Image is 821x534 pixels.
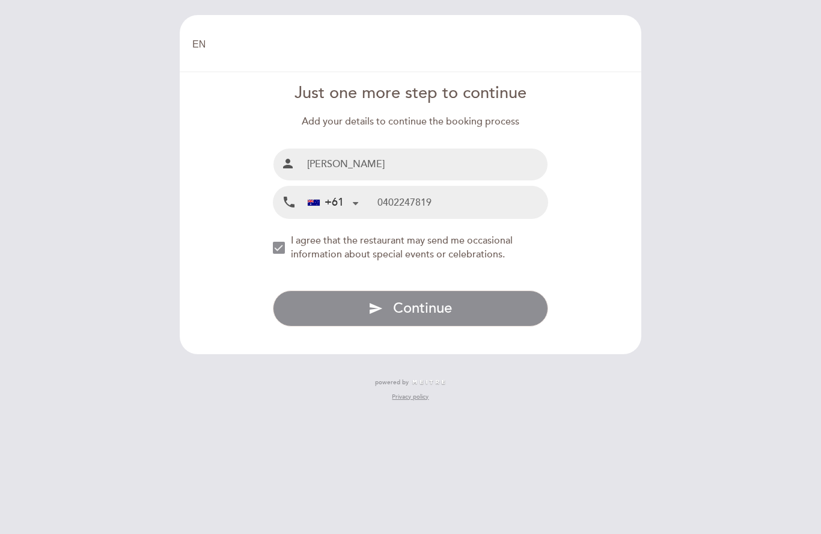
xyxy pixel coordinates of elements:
div: Australia: +61 [303,187,363,218]
div: Add your details to continue the booking process [273,115,549,129]
i: local_phone [282,195,296,210]
div: Just one more step to continue [273,82,549,105]
span: I agree that the restaurant may send me occasional information about special events or celebrations. [291,235,513,260]
div: +61 [308,195,344,210]
a: Privacy policy [392,393,429,401]
a: powered by [375,378,446,387]
button: send Continue [273,290,549,327]
i: send [368,301,383,316]
img: MEITRE [412,379,446,385]
i: person [281,156,295,171]
input: Name and surname [302,149,548,180]
span: powered by [375,378,409,387]
input: Mobile Phone [377,186,548,218]
md-checkbox: NEW_MODAL_AGREE_RESTAURANT_SEND_OCCASIONAL_INFO [273,234,549,262]
span: Continue [393,299,452,317]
